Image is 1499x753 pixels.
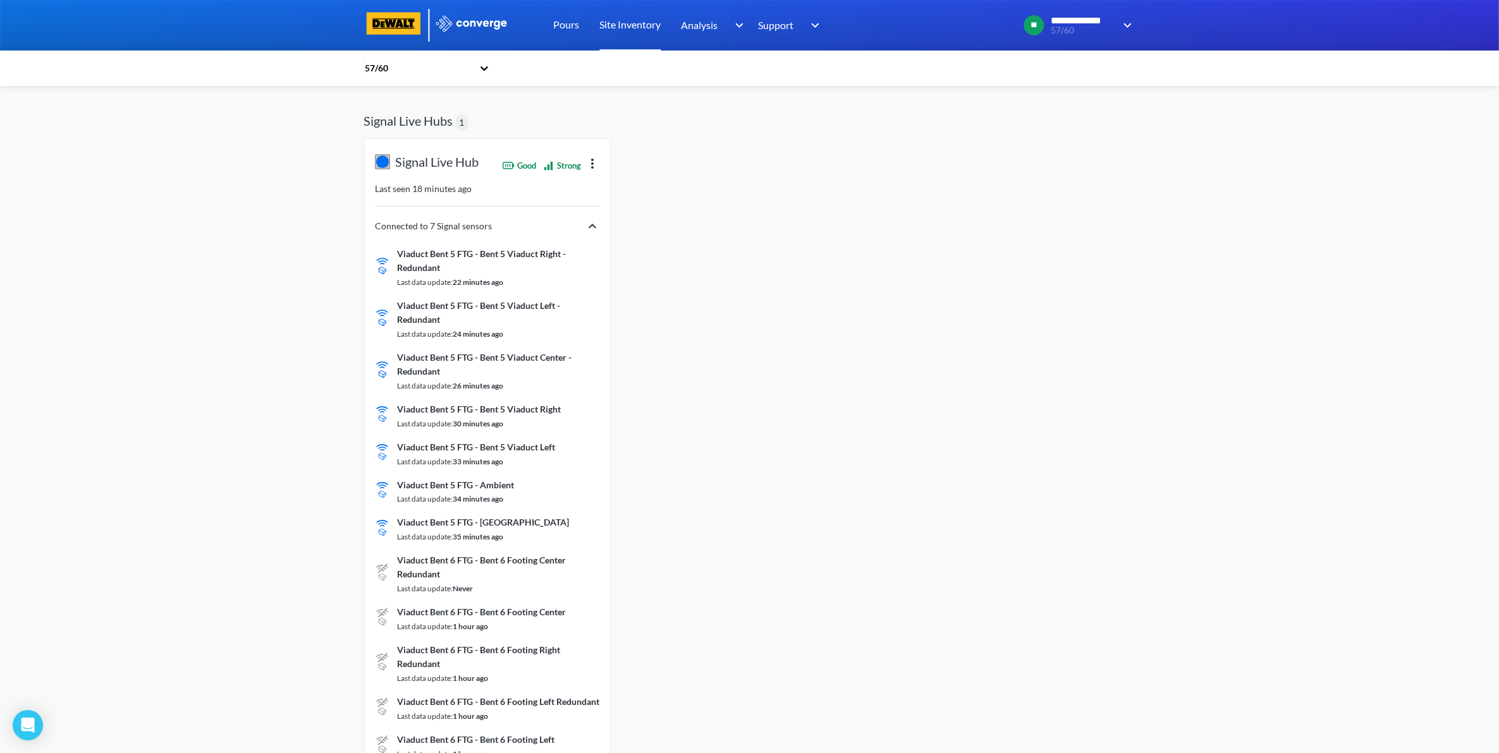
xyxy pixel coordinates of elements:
img: Unknown nearby device connectivity strength [376,697,388,717]
span: Support [759,17,794,33]
img: Strong nearby device connectivity strength [376,442,388,462]
span: Viaduct Bent 6 FTG - Bent 6 Footing Center [397,605,566,619]
span: Signal Live Hub [395,154,479,172]
span: Strong [557,159,581,172]
span: 1 hour ago [453,711,488,721]
span: 1 hour ago [453,673,488,683]
span: Last data update: [397,711,453,721]
span: Viaduct Bent 5 FTG - Bent 5 Viaduct Right - Redundant [397,247,600,275]
span: 57/60 [1051,26,1115,35]
img: Strong nearby device connectivity strength [376,517,388,538]
span: 35 minutes ago [453,532,503,541]
span: 1 [460,116,465,130]
span: Last data update: [397,584,453,593]
span: 34 minutes ago [453,494,503,503]
span: Last data update: [397,456,453,466]
h2: Signal Live Hubs [364,113,453,128]
span: Last data update: [397,329,453,339]
img: Network connectivity strong [542,159,554,171]
span: Viaduct Bent 5 FTG - Bent 5 Viaduct Right [397,402,561,416]
span: Last data update: [397,673,453,683]
img: Strong nearby device connectivity strength [376,256,388,276]
span: Analysis [682,17,718,33]
span: 1 hour ago [453,622,488,631]
span: Viaduct Bent 5 FTG - Bent 5 Viaduct Left [397,440,555,454]
span: 24 minutes ago [453,329,503,339]
img: logo-dewalt.svg [364,12,424,35]
span: Good [517,159,536,172]
span: Last data update: [397,494,453,503]
span: 22 minutes ago [453,277,503,287]
img: Battery good [502,159,515,172]
span: Last data update: [397,622,453,631]
img: downArrow.svg [1115,18,1135,33]
img: Strong nearby device connectivity strength [376,359,388,380]
img: downArrow.svg [726,18,747,33]
span: Last data update: [397,532,453,541]
span: 30 minutes ago [453,418,503,428]
span: Viaduct Bent 6 FTG - Bent 6 Footing Left [397,733,554,747]
img: more.svg [585,155,600,171]
div: Open Intercom Messenger [13,710,43,740]
span: Connected to 7 Signal sensors [375,219,492,233]
img: Strong nearby device connectivity strength [376,404,388,425]
span: Viaduct Bent 5 FTG - Ambient [397,478,514,491]
img: Unknown nearby device connectivity strength [376,607,388,627]
span: Viaduct Bent 5 FTG - [GEOGRAPHIC_DATA] [397,515,569,529]
img: Strong nearby device connectivity strength [376,480,388,500]
img: Unknown nearby device connectivity strength [376,652,388,672]
span: Viaduct Bent 6 FTG - Bent 6 Footing Right Redundant [397,643,600,671]
span: Last data update: [397,381,453,390]
img: Unknown nearby device connectivity strength [376,562,388,582]
span: Never [453,584,473,593]
span: Viaduct Bent 6 FTG - Bent 6 Footing Center Redundant [397,553,600,581]
span: 26 minutes ago [453,381,503,390]
span: Viaduct Bent 5 FTG - Bent 5 Viaduct Center - Redundant [397,351,600,378]
span: 33 minutes ago [453,456,503,466]
img: Strong nearby device connectivity strength [376,308,388,328]
span: Viaduct Bent 5 FTG - Bent 5 Viaduct Left - Redundant [397,299,600,327]
span: Last data update: [397,277,453,287]
img: downArrow.svg [803,18,823,33]
span: Last seen 18 minutes ago [375,183,472,194]
div: 57/60 [364,61,473,75]
img: live-hub.svg [375,154,390,169]
span: Last data update: [397,418,453,428]
img: logo_ewhite.svg [435,15,508,32]
img: chevron-right.svg [585,219,600,234]
span: Viaduct Bent 6 FTG - Bent 6 Footing Left Redundant [397,695,599,709]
